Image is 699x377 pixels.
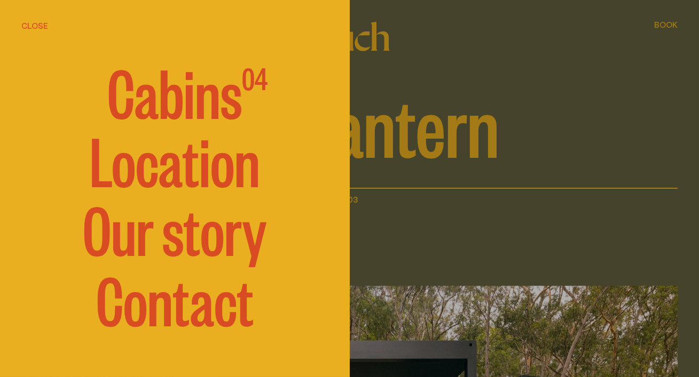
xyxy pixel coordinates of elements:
[96,266,254,330] a: Contact
[90,127,260,191] a: Location
[107,59,242,123] span: Cabins
[82,59,268,123] a: Cabins 04
[83,196,266,260] a: Our story
[242,59,268,123] span: 04
[21,19,48,32] button: hide menu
